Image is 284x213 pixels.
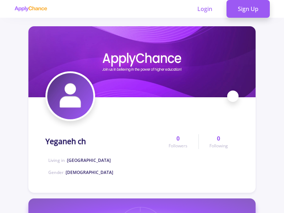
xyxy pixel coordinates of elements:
span: 0 [176,134,180,143]
img: applychance logo text only [14,6,47,12]
img: Yeganeh chavatar [47,73,93,119]
span: 0 [217,134,220,143]
img: Yeganeh chcover image [28,26,256,97]
span: Living in : [48,157,111,163]
a: 0Followers [158,134,198,149]
span: Followers [169,143,187,149]
span: Following [209,143,228,149]
span: [DEMOGRAPHIC_DATA] [66,169,113,175]
span: [GEOGRAPHIC_DATA] [67,157,111,163]
span: Gender : [48,169,113,175]
a: 0Following [198,134,239,149]
h1: Yeganeh ch [45,137,86,146]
